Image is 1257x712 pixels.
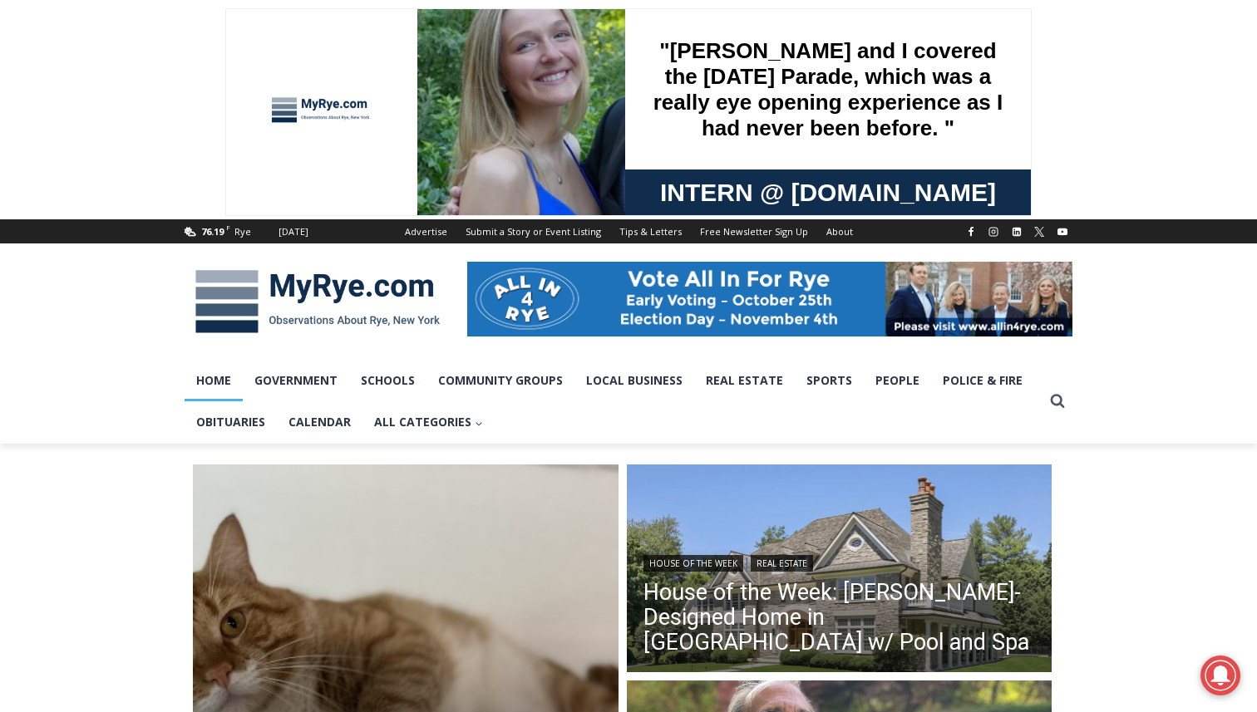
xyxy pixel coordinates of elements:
[185,360,1043,444] nav: Primary Navigation
[643,552,1036,572] div: |
[234,224,251,239] div: Rye
[817,219,862,243] a: About
[1052,222,1072,242] a: YouTube
[1029,222,1049,242] a: X
[420,1,786,161] div: "[PERSON_NAME] and I covered the [DATE] Parade, which was a really eye opening experience as I ha...
[5,171,163,234] span: Open Tues. - Sun. [PHONE_NUMBER]
[643,555,743,572] a: House of the Week
[931,360,1034,401] a: Police & Fire
[691,219,817,243] a: Free Newsletter Sign Up
[961,222,981,242] a: Facebook
[795,360,864,401] a: Sports
[1043,386,1072,416] button: View Search Form
[349,360,426,401] a: Schools
[627,464,1052,677] a: Read More House of the Week: Rich Granoff-Designed Home in Greenwich w/ Pool and Spa
[279,224,308,239] div: [DATE]
[983,222,1003,242] a: Instagram
[362,401,495,443] button: Child menu of All Categories
[864,360,931,401] a: People
[185,401,277,443] a: Obituaries
[694,360,795,401] a: Real Estate
[396,219,862,243] nav: Secondary Navigation
[171,104,244,199] div: "the precise, almost orchestrated movements of cutting and assembling sushi and [PERSON_NAME] mak...
[610,219,691,243] a: Tips & Letters
[226,223,230,232] span: F
[426,360,574,401] a: Community Groups
[277,401,362,443] a: Calendar
[1,167,167,207] a: Open Tues. - Sun. [PHONE_NUMBER]
[456,219,610,243] a: Submit a Story or Event Listing
[435,165,771,203] span: Intern @ [DOMAIN_NAME]
[467,262,1072,336] img: All in for Rye
[643,580,1036,655] a: House of the Week: [PERSON_NAME]-Designed Home in [GEOGRAPHIC_DATA] w/ Pool and Spa
[627,464,1052,677] img: 28 Thunder Mountain Road, Greenwich
[574,360,694,401] a: Local Business
[185,258,451,345] img: MyRye.com
[751,555,813,572] a: Real Estate
[400,161,806,207] a: Intern @ [DOMAIN_NAME]
[243,360,349,401] a: Government
[1007,222,1027,242] a: Linkedin
[201,225,224,238] span: 76.19
[185,360,243,401] a: Home
[396,219,456,243] a: Advertise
